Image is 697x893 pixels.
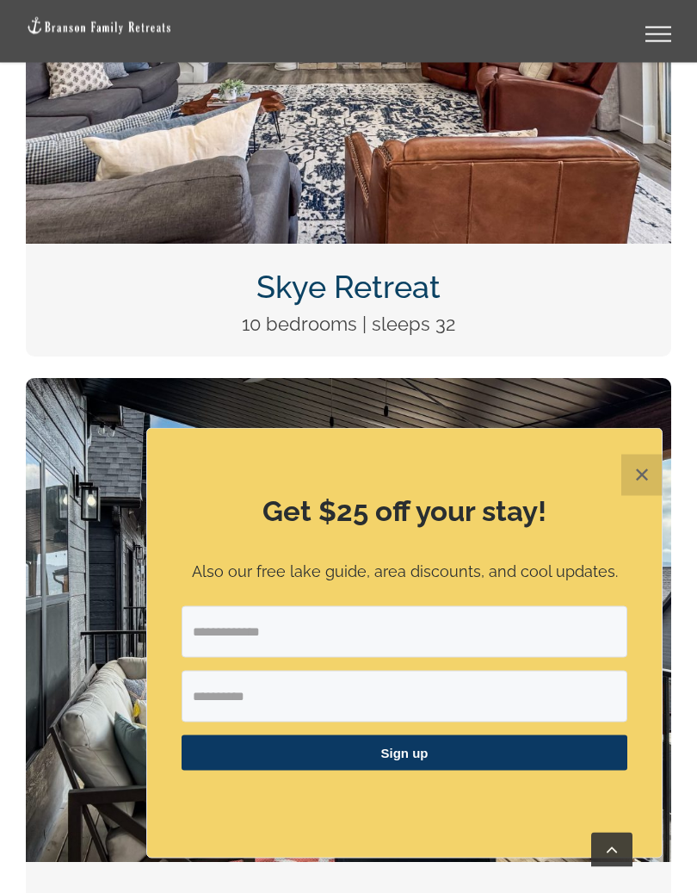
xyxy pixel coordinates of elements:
h2: Get $25 off your stay! [182,492,627,531]
a: Toggle Menu [624,27,693,42]
p: 10 bedrooms | sleeps 32 [59,310,639,340]
p: ​ [182,792,627,810]
button: Close [621,455,663,496]
p: Also our free lake guide, area discounts, and cool updates. [182,560,627,585]
a: Pineapple Pointe Christmas at Table Rock Lake Branson Missouri-1416 [26,377,671,400]
button: Sign up [182,735,627,771]
input: Email Address [182,606,627,658]
img: Branson Family Retreats Logo [26,16,172,36]
a: Skye Retreat [256,270,441,306]
input: First Name [182,671,627,722]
